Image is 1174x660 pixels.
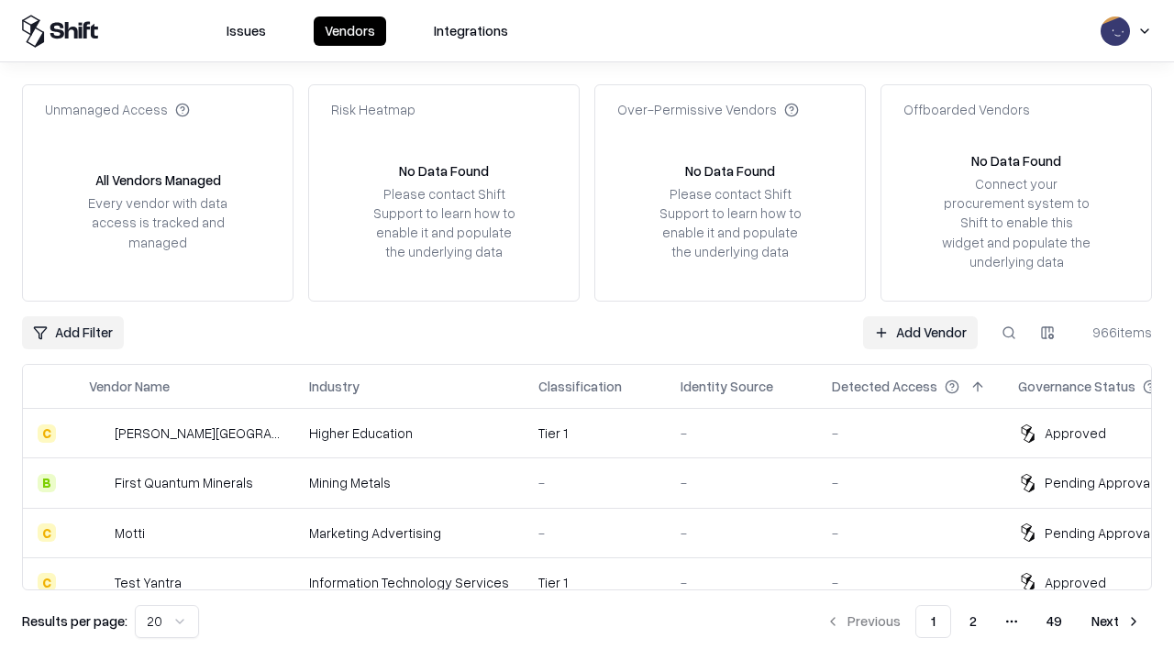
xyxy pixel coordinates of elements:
[681,423,803,443] div: -
[89,474,107,492] img: First Quantum Minerals
[309,573,509,592] div: Information Technology Services
[331,100,415,119] div: Risk Heatmap
[38,474,56,492] div: B
[309,473,509,492] div: Mining Metals
[89,424,107,443] img: Reichman University
[832,473,989,492] div: -
[681,523,803,543] div: -
[681,377,773,396] div: Identity Source
[654,184,806,262] div: Please contact Shift Support to learn how to enable it and populate the underlying data
[89,377,170,396] div: Vendor Name
[940,174,1092,271] div: Connect your procurement system to Shift to enable this widget and populate the underlying data
[832,573,989,592] div: -
[903,100,1030,119] div: Offboarded Vendors
[832,423,989,443] div: -
[814,605,1152,638] nav: pagination
[45,100,190,119] div: Unmanaged Access
[1080,605,1152,638] button: Next
[863,316,978,349] a: Add Vendor
[309,523,509,543] div: Marketing Advertising
[38,424,56,443] div: C
[115,473,253,492] div: First Quantum Minerals
[216,16,277,46] button: Issues
[832,377,937,396] div: Detected Access
[538,523,651,543] div: -
[423,16,519,46] button: Integrations
[89,523,107,542] img: Motti
[309,377,360,396] div: Industry
[368,184,520,262] div: Please contact Shift Support to learn how to enable it and populate the underlying data
[115,523,145,543] div: Motti
[309,423,509,443] div: Higher Education
[538,473,651,492] div: -
[538,573,651,592] div: Tier 1
[681,473,803,492] div: -
[1032,605,1077,638] button: 49
[538,423,651,443] div: Tier 1
[95,170,221,190] div: All Vendors Managed
[1045,473,1153,492] div: Pending Approval
[38,523,56,542] div: C
[1018,377,1135,396] div: Governance Status
[115,423,280,443] div: [PERSON_NAME][GEOGRAPHIC_DATA]
[1045,573,1106,592] div: Approved
[538,377,622,396] div: Classification
[89,573,107,591] img: Test Yantra
[685,161,775,181] div: No Data Found
[1079,323,1152,342] div: 966 items
[82,193,234,251] div: Every vendor with data access is tracked and managed
[915,605,951,638] button: 1
[314,16,386,46] button: Vendors
[955,605,991,638] button: 2
[399,161,489,181] div: No Data Found
[22,316,124,349] button: Add Filter
[1045,523,1153,543] div: Pending Approval
[115,573,182,592] div: Test Yantra
[832,523,989,543] div: -
[22,611,127,631] p: Results per page:
[1045,423,1106,443] div: Approved
[38,573,56,591] div: C
[971,151,1061,170] div: No Data Found
[617,100,799,119] div: Over-Permissive Vendors
[681,573,803,592] div: -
